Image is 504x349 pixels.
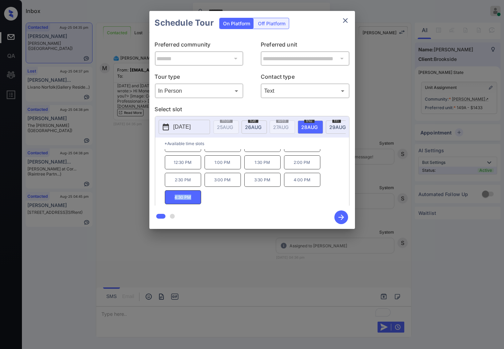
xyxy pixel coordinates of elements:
[326,120,351,134] div: date-select
[284,155,320,169] p: 2:00 PM
[330,208,352,226] button: btn-next
[248,119,258,123] span: tue
[330,124,346,130] span: 29 AUG
[155,105,349,116] p: Select slot
[157,85,242,96] div: In Person
[262,85,348,96] div: Text
[261,73,349,83] p: Contact type
[244,173,281,187] p: 3:30 PM
[159,120,210,134] button: [DATE]
[245,124,262,130] span: 26 AUG
[165,155,201,169] p: 12:30 PM
[165,190,201,204] p: 4:30 PM
[298,120,323,134] div: date-select
[284,173,320,187] p: 4:00 PM
[220,18,254,29] div: On Platform
[304,119,315,123] span: thu
[155,40,244,51] p: Preferred community
[242,120,267,134] div: date-select
[165,138,349,150] p: *Available time slots
[173,123,191,131] p: [DATE]
[205,155,241,169] p: 1:00 PM
[302,124,318,130] span: 28 AUG
[155,73,244,83] p: Tour type
[339,14,352,27] button: close
[149,11,219,35] h2: Schedule Tour
[244,155,281,169] p: 1:30 PM
[205,173,241,187] p: 3:00 PM
[332,119,341,123] span: fri
[255,18,289,29] div: Off Platform
[261,40,349,51] p: Preferred unit
[165,173,201,187] p: 2:30 PM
